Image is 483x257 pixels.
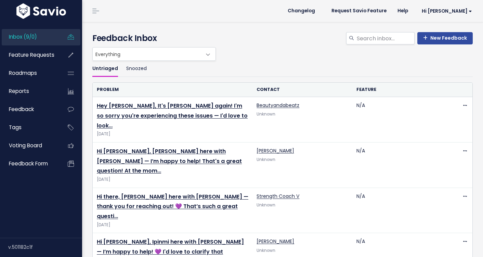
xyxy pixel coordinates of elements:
[92,61,118,77] a: Untriaged
[97,131,248,138] span: [DATE]
[326,6,392,16] a: Request Savio Feature
[97,147,242,175] a: Hi [PERSON_NAME], [PERSON_NAME] here with [PERSON_NAME] — I’m happy to help! That's a great quest...
[2,29,57,45] a: Inbox (9/0)
[392,6,414,16] a: Help
[252,83,352,97] th: Contact
[257,202,275,208] span: Unknown
[2,138,57,153] a: Voting Board
[356,32,415,44] input: Search inbox...
[126,61,147,77] a: Snoozed
[417,32,473,44] a: New Feedback
[257,111,275,117] span: Unknown
[9,142,42,149] span: Voting Board
[257,102,299,109] a: Beautyandabeatz
[2,120,57,135] a: Tags
[92,61,473,77] ul: Filter feature requests
[257,147,294,154] a: [PERSON_NAME]
[2,156,57,172] a: Feedback form
[2,65,57,81] a: Roadmaps
[97,176,248,183] span: [DATE]
[352,97,452,143] td: N/A
[2,102,57,117] a: Feedback
[97,193,248,220] a: Hi there, [PERSON_NAME] here with [PERSON_NAME] — thank you for reaching out! 💜 That’s such a gre...
[8,238,82,256] div: v.501182c1f
[9,51,54,58] span: Feature Requests
[288,9,315,13] span: Changelog
[352,83,452,97] th: Feature
[257,157,275,162] span: Unknown
[352,188,452,233] td: N/A
[257,193,299,200] a: Strength Coach V
[422,9,472,14] span: Hi [PERSON_NAME]
[9,87,29,95] span: Reports
[2,83,57,99] a: Reports
[9,160,48,167] span: Feedback form
[97,102,248,130] a: Hey [PERSON_NAME], It's [PERSON_NAME] again! I'm so sorry you're experiencing these issues — I'd ...
[352,142,452,188] td: N/A
[92,32,473,44] h4: Feedback Inbox
[414,6,478,16] a: Hi [PERSON_NAME]
[15,3,68,19] img: logo-white.9d6f32f41409.svg
[9,33,37,40] span: Inbox (9/0)
[9,106,34,113] span: Feedback
[9,69,37,77] span: Roadmaps
[93,48,202,60] span: Everything
[97,221,248,229] span: [DATE]
[257,248,275,253] span: Unknown
[257,238,294,245] a: [PERSON_NAME]
[9,124,22,131] span: Tags
[2,47,57,63] a: Feature Requests
[93,83,252,97] th: Problem
[92,47,216,61] span: Everything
